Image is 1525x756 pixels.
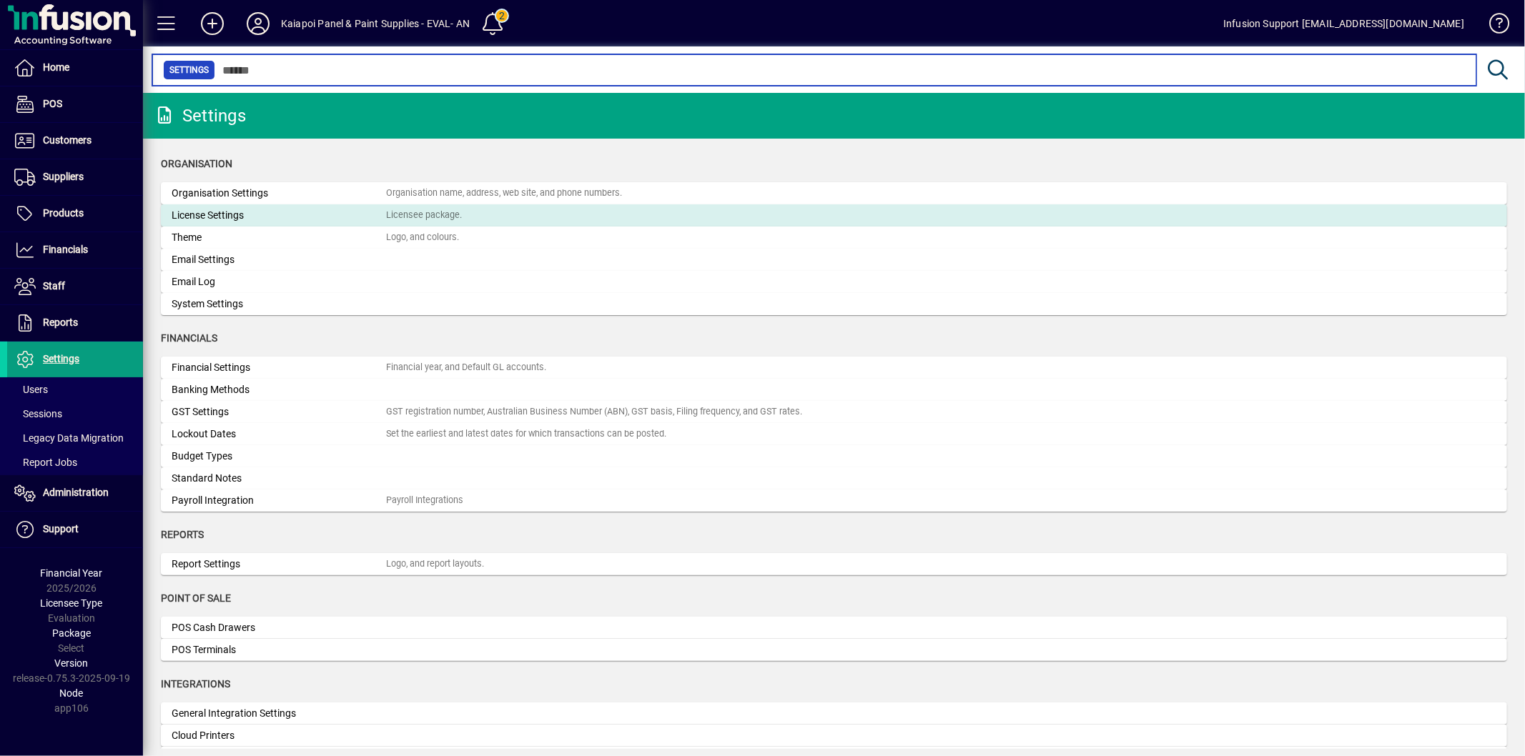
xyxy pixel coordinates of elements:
span: Point of Sale [161,592,231,604]
a: Report Jobs [7,450,143,474]
div: Logo, and colours. [386,231,459,244]
div: Lockout Dates [172,427,386,442]
div: Kaiapoi Panel & Paint Supplies - EVAL- AN [281,12,470,35]
a: Administration [7,475,143,511]
a: POS Cash Drawers [161,617,1507,639]
a: Organisation SettingsOrganisation name, address, web site, and phone numbers. [161,182,1507,204]
span: Financials [161,332,217,344]
span: Staff [43,280,65,292]
div: Financial year, and Default GL accounts. [386,361,546,374]
div: Budget Types [172,449,386,464]
a: Email Log [161,271,1507,293]
a: Email Settings [161,249,1507,271]
a: Knowledge Base [1479,3,1507,49]
div: Banking Methods [172,382,386,397]
a: Sessions [7,402,143,426]
span: Organisation [161,158,232,169]
a: Payroll IntegrationPayroll Integrations [161,489,1507,512]
a: POS Terminals [161,639,1507,661]
div: Set the earliest and latest dates for which transactions can be posted. [386,427,666,441]
a: Support [7,512,143,547]
span: Products [43,207,84,219]
div: GST registration number, Australian Business Number (ABN), GST basis, Filing frequency, and GST r... [386,405,802,419]
a: Products [7,196,143,232]
span: Customers [43,134,92,146]
div: POS Terminals [172,642,386,657]
div: Payroll Integration [172,493,386,508]
a: Legacy Data Migration [7,426,143,450]
div: Report Settings [172,557,386,572]
div: License Settings [172,208,386,223]
a: Customers [7,123,143,159]
span: Settings [43,353,79,364]
div: General Integration Settings [172,706,386,721]
span: Settings [169,63,209,77]
a: Standard Notes [161,467,1507,489]
span: Reports [161,529,204,540]
a: Banking Methods [161,379,1507,401]
div: Cloud Printers [172,728,386,743]
div: Settings [154,104,246,127]
span: Licensee Type [41,597,103,609]
span: POS [43,98,62,109]
div: Email Settings [172,252,386,267]
span: Home [43,61,69,73]
a: License SettingsLicensee package. [161,204,1507,227]
span: Administration [43,487,109,498]
a: Lockout DatesSet the earliest and latest dates for which transactions can be posted. [161,423,1507,445]
a: Financial SettingsFinancial year, and Default GL accounts. [161,357,1507,379]
button: Add [189,11,235,36]
a: Cloud Printers [161,725,1507,747]
a: Budget Types [161,445,1507,467]
div: POS Cash Drawers [172,620,386,635]
span: Integrations [161,678,230,690]
a: POS [7,86,143,122]
span: Report Jobs [14,457,77,468]
div: Payroll Integrations [386,494,463,507]
span: Suppliers [43,171,84,182]
a: Financials [7,232,143,268]
div: Licensee package. [386,209,462,222]
a: GST SettingsGST registration number, Australian Business Number (ABN), GST basis, Filing frequenc... [161,401,1507,423]
div: GST Settings [172,404,386,419]
a: ThemeLogo, and colours. [161,227,1507,249]
span: Package [52,627,91,639]
div: Financial Settings [172,360,386,375]
span: Financial Year [41,567,103,579]
span: Sessions [14,408,62,419]
span: Support [43,523,79,534]
a: Reports [7,305,143,341]
span: Users [14,384,48,395]
a: Report SettingsLogo, and report layouts. [161,553,1507,575]
a: Staff [7,269,143,304]
span: Financials [43,244,88,255]
div: Organisation name, address, web site, and phone numbers. [386,186,622,200]
div: System Settings [172,297,386,312]
span: Legacy Data Migration [14,432,124,444]
div: Organisation Settings [172,186,386,201]
span: Node [60,687,84,699]
a: Users [7,377,143,402]
button: Profile [235,11,281,36]
a: System Settings [161,293,1507,315]
a: General Integration Settings [161,702,1507,725]
span: Version [55,657,89,669]
div: Theme [172,230,386,245]
div: Email Log [172,274,386,289]
div: Infusion Support [EMAIL_ADDRESS][DOMAIN_NAME] [1223,12,1464,35]
div: Logo, and report layouts. [386,557,484,571]
div: Standard Notes [172,471,386,486]
a: Suppliers [7,159,143,195]
a: Home [7,50,143,86]
span: Reports [43,317,78,328]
